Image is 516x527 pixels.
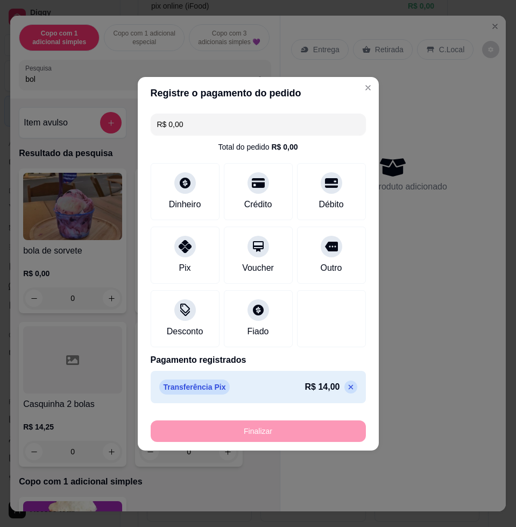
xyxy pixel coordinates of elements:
[169,198,201,211] div: Dinheiro
[320,262,342,275] div: Outro
[247,325,268,338] div: Fiado
[157,114,359,135] input: Ex.: hambúrguer de cordeiro
[319,198,343,211] div: Débito
[179,262,190,275] div: Pix
[167,325,203,338] div: Desconto
[242,262,274,275] div: Voucher
[244,198,272,211] div: Crédito
[271,142,298,152] div: R$ 0,00
[159,380,230,395] p: Transferência Pix
[359,79,377,96] button: Close
[218,142,298,152] div: Total do pedido
[151,354,366,367] p: Pagamento registrados
[305,381,340,394] p: R$ 14,00
[138,77,379,109] header: Registre o pagamento do pedido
